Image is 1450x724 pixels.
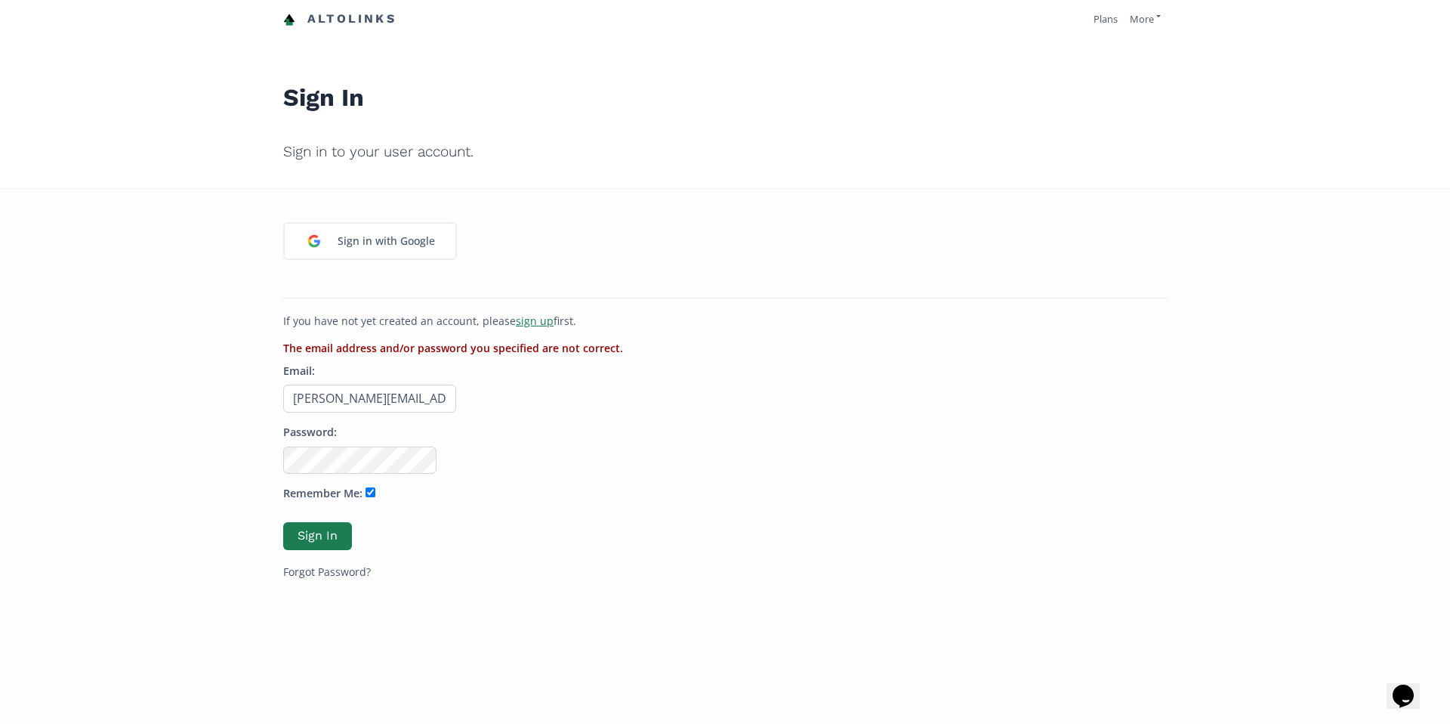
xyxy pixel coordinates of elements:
[283,425,337,441] label: Password:
[283,50,1167,121] h1: Sign In
[1130,12,1161,26] a: More
[283,14,295,26] img: favicon-32x32.png
[283,133,1167,171] h2: Sign in to your user account.
[516,314,554,328] a: sign up
[283,486,362,502] label: Remember Me:
[283,385,456,413] input: Email address
[330,225,443,257] div: Sign in with Google
[1094,12,1118,26] a: Plans
[283,7,396,32] a: Altolinks
[283,565,371,579] a: Forgot Password?
[283,314,1167,329] p: If you have not yet created an account, please first.
[283,364,315,379] label: Email:
[283,522,352,550] button: Sign In
[298,225,330,257] img: google_login_logo_184.png
[1387,664,1435,709] iframe: chat widget
[283,222,457,260] a: Sign in with Google
[283,341,1167,356] li: The email address and/or password you specified are not correct.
